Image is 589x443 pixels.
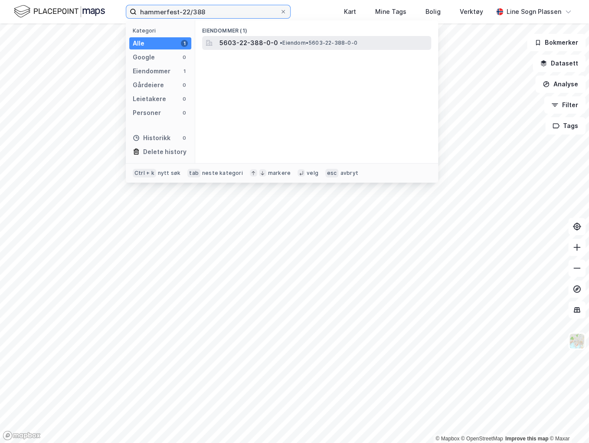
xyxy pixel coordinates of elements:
a: OpenStreetMap [461,436,503,442]
div: Historikk [133,133,170,143]
button: Filter [544,96,586,114]
button: Analyse [535,75,586,93]
img: Z [569,333,585,349]
div: Kontrollprogram for chat [546,401,589,443]
div: Alle [133,38,144,49]
a: Mapbox [435,436,459,442]
div: 1 [181,40,188,47]
div: Ctrl + k [133,169,156,177]
span: Eiendom • 5603-22-388-0-0 [280,39,357,46]
div: neste kategori [202,170,243,177]
div: 0 [181,95,188,102]
div: Gårdeiere [133,80,164,90]
div: 0 [181,54,188,61]
button: Tags [545,117,586,135]
div: esc [325,169,339,177]
input: Søk på adresse, matrikkel, gårdeiere, leietakere eller personer [137,5,280,18]
div: 0 [181,109,188,116]
div: markere [268,170,291,177]
div: Kategori [133,27,191,34]
div: tab [187,169,200,177]
div: Verktøy [460,7,483,17]
div: Eiendommer [133,66,170,76]
div: Mine Tags [375,7,406,17]
div: Delete history [143,147,187,157]
span: 5603-22-388-0-0 [219,38,278,48]
div: Google [133,52,155,62]
div: 0 [181,82,188,89]
div: velg [307,170,318,177]
div: Eiendommer (1) [195,20,438,36]
button: Bokmerker [527,34,586,51]
div: Leietakere [133,94,166,104]
div: Kart [344,7,356,17]
span: • [280,39,282,46]
img: logo.f888ab2527a4732fd821a326f86c7f29.svg [14,4,105,19]
div: Line Sogn Plassen [507,7,561,17]
button: Datasett [533,55,586,72]
div: 1 [181,68,188,75]
iframe: Chat Widget [546,401,589,443]
div: nytt søk [158,170,181,177]
a: Improve this map [505,436,548,442]
div: 0 [181,135,188,141]
div: Bolig [425,7,441,17]
div: avbryt [340,170,358,177]
a: Mapbox homepage [3,430,41,440]
div: Personer [133,108,161,118]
